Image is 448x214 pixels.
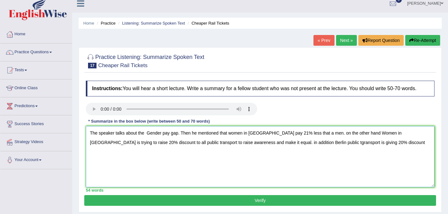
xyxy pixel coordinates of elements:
[0,61,72,77] a: Tests
[336,35,357,46] a: Next »
[0,43,72,59] a: Practice Questions
[92,86,123,91] b: Instructions:
[0,97,72,113] a: Predictions
[0,151,72,167] a: Your Account
[0,133,72,149] a: Strategy Videos
[186,20,229,26] li: Cheaper Rail Tickets
[83,21,94,26] a: Home
[84,195,436,206] button: Verify
[95,20,115,26] li: Practice
[358,35,404,46] button: Report Question
[86,81,434,96] h4: You will hear a short lecture. Write a summary for a fellow student who was not present at the le...
[405,35,440,46] button: Re-Attempt
[86,53,204,68] h2: Practice Listening: Summarize Spoken Text
[0,115,72,131] a: Success Stories
[88,63,97,68] span: 17
[0,79,72,95] a: Online Class
[122,21,185,26] a: Listening: Summarize Spoken Text
[313,35,334,46] a: « Prev
[0,26,72,41] a: Home
[98,62,147,68] small: Cheaper Rail Tickets
[86,119,212,124] div: * Summarize in the box below (write between 50 and 70 words)
[86,187,434,193] div: 54 words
